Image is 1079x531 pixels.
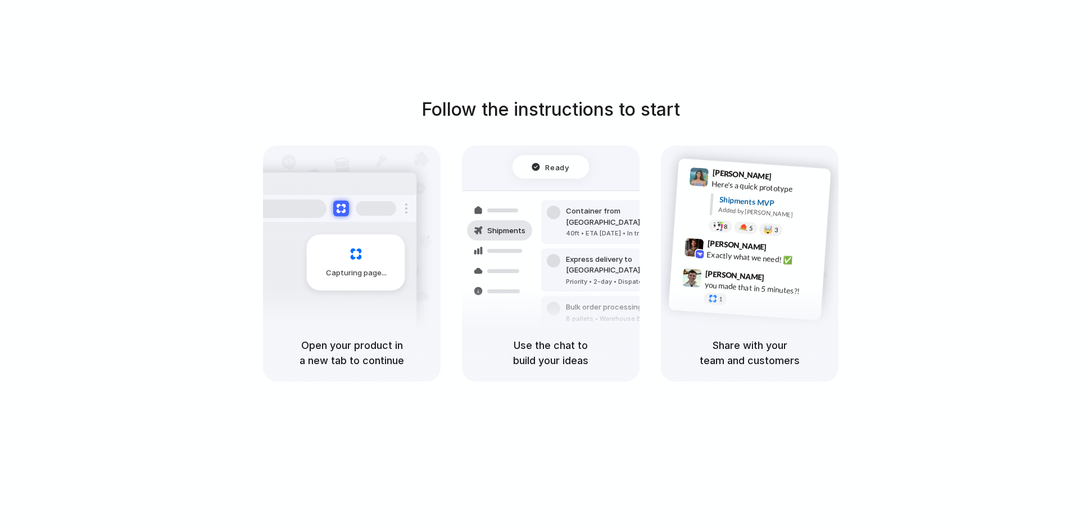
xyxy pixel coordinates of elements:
[711,178,824,197] div: Here's a quick prototype
[706,249,819,268] div: Exactly what we need! ✅
[276,338,427,368] h5: Open your product in a new tab to continue
[566,229,687,238] div: 40ft • ETA [DATE] • In transit
[546,161,569,173] span: Ready
[475,338,626,368] h5: Use the chat to build your ideas
[487,225,525,237] span: Shipments
[674,338,825,368] h5: Share with your team and customers
[566,314,670,324] div: 8 pallets • Warehouse B • Packed
[718,205,822,221] div: Added by [PERSON_NAME]
[749,225,753,232] span: 5
[704,279,817,298] div: you made that in 5 minutes?!
[566,277,687,287] div: Priority • 2-day • Dispatched
[719,194,823,212] div: Shipments MVP
[768,273,791,286] span: 9:47 AM
[566,302,670,313] div: Bulk order processing
[707,237,767,253] span: [PERSON_NAME]
[775,172,798,185] span: 9:41 AM
[566,206,687,228] div: Container from [GEOGRAPHIC_DATA]
[712,166,772,183] span: [PERSON_NAME]
[764,225,773,234] div: 🤯
[724,224,728,230] span: 8
[719,296,723,302] span: 1
[770,243,793,256] span: 9:42 AM
[326,267,388,279] span: Capturing page
[705,267,765,284] span: [PERSON_NAME]
[774,227,778,233] span: 3
[421,96,680,123] h1: Follow the instructions to start
[566,254,687,276] div: Express delivery to [GEOGRAPHIC_DATA]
